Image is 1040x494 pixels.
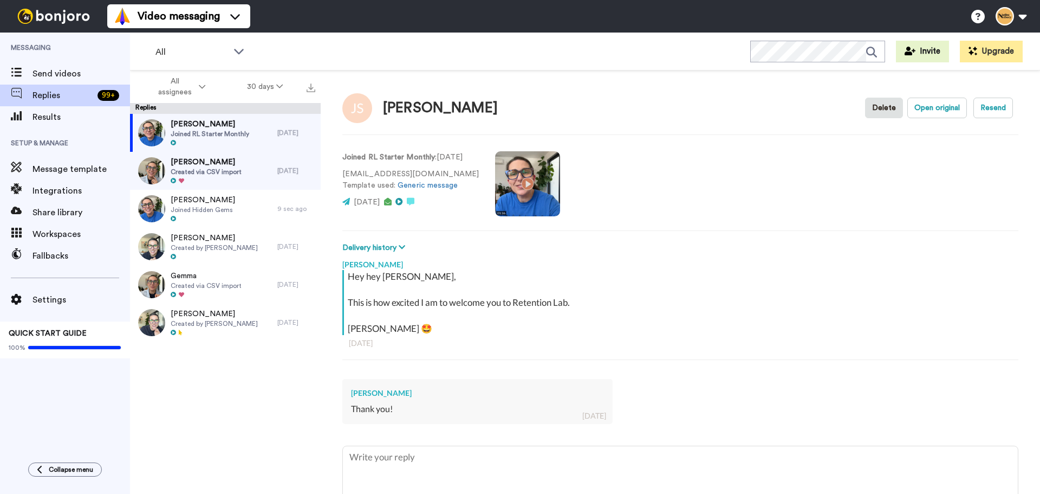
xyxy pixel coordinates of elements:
[13,9,94,24] img: bj-logo-header-white.svg
[277,318,315,327] div: [DATE]
[277,280,315,289] div: [DATE]
[9,343,25,352] span: 100%
[32,293,130,306] span: Settings
[171,319,258,328] span: Created by [PERSON_NAME]
[130,190,321,228] a: [PERSON_NAME]Joined Hidden Gems9 sec ago
[351,403,604,415] div: Thank you!
[114,8,131,25] img: vm-color.svg
[32,249,130,262] span: Fallbacks
[342,169,479,191] p: [EMAIL_ADDRESS][DOMAIN_NAME] Template used:
[32,228,130,241] span: Workspaces
[171,281,242,290] span: Created via CSV import
[108,63,116,72] img: tab_keywords_by_traffic_grey.svg
[398,182,458,189] a: Generic message
[138,233,165,260] img: 3e44cb17-61ed-435d-8f50-73ba7c0f522e-thumb.jpg
[49,465,93,474] span: Collapse menu
[132,72,226,102] button: All assignees
[171,206,235,214] span: Joined Hidden Gems
[130,103,321,114] div: Replies
[349,338,1012,349] div: [DATE]
[138,309,165,336] img: e810df33-e22d-4753-b1bf-7757878b1011-thumb.jpg
[32,67,130,80] span: Send videos
[130,152,321,190] a: [PERSON_NAME]Created via CSV import[DATE]
[17,17,26,26] img: logo_orange.svg
[973,98,1013,118] button: Resend
[155,46,228,59] span: All
[171,168,242,176] span: Created via CSV import
[138,195,165,222] img: 8d189c9d-9d6f-49eb-8cd0-3fc80090c0f3-thumb.jpg
[342,242,408,254] button: Delivery history
[896,41,949,62] button: Invite
[342,152,479,163] p: : [DATE]
[354,198,380,206] span: [DATE]
[342,254,1018,270] div: [PERSON_NAME]
[41,64,97,71] div: Domain Overview
[226,77,304,97] button: 30 days
[277,204,315,213] div: 9 sec ago
[29,63,38,72] img: tab_domain_overview_orange.svg
[342,153,435,161] strong: Joined RL Starter Monthly
[30,17,53,26] div: v 4.0.25
[351,388,604,399] div: [PERSON_NAME]
[277,129,315,137] div: [DATE]
[171,195,235,206] span: [PERSON_NAME]
[171,119,249,130] span: [PERSON_NAME]
[138,9,220,24] span: Video messaging
[32,184,130,197] span: Integrations
[171,243,258,252] span: Created by [PERSON_NAME]
[960,41,1023,62] button: Upgrade
[383,100,498,116] div: [PERSON_NAME]
[17,28,26,37] img: website_grey.svg
[277,166,315,175] div: [DATE]
[138,271,165,298] img: 9d704dde-45cf-47c4-a7cc-5f2bffc09e8c-thumb.jpg
[582,410,606,421] div: [DATE]
[130,114,321,152] a: [PERSON_NAME]Joined RL Starter Monthly[DATE]
[865,98,903,118] button: Delete
[138,119,165,146] img: 423b1191-c562-4716-877b-a9707bc13b67-thumb.jpg
[120,64,183,71] div: Keywords by Traffic
[171,271,242,281] span: Gemma
[171,130,249,138] span: Joined RL Starter Monthly
[307,84,315,92] img: export.svg
[171,233,258,243] span: [PERSON_NAME]
[9,330,87,337] span: QUICK START GUIDE
[32,206,130,219] span: Share library
[171,309,258,319] span: [PERSON_NAME]
[153,76,197,98] span: All assignees
[303,79,318,95] button: Export all results that match these filters now.
[907,98,967,118] button: Open original
[277,242,315,251] div: [DATE]
[32,163,130,176] span: Message template
[28,28,119,37] div: Domain: [DOMAIN_NAME]
[138,157,165,184] img: 7ba62603-73d5-44af-afa2-ef2f1eb1369b-thumb.jpg
[130,266,321,304] a: GemmaCreated via CSV import[DATE]
[32,89,93,102] span: Replies
[342,93,372,123] img: Image of Jen S
[130,228,321,266] a: [PERSON_NAME]Created by [PERSON_NAME][DATE]
[97,90,119,101] div: 99 +
[28,463,102,477] button: Collapse menu
[32,111,130,124] span: Results
[171,157,242,168] span: [PERSON_NAME]
[348,270,1016,335] div: Hey hey [PERSON_NAME], This is how excited I am to welcome you to Retention Lab. [PERSON_NAME] 🤩
[130,304,321,342] a: [PERSON_NAME]Created by [PERSON_NAME][DATE]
